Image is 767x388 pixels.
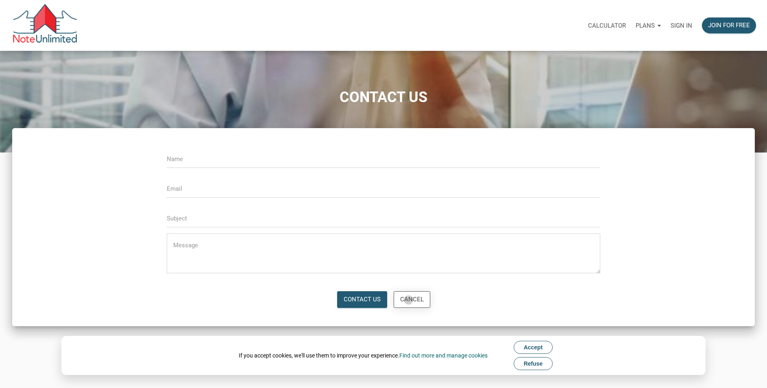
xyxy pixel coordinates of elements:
input: Name [167,150,600,168]
span: Refuse [524,360,543,367]
button: Contact Us [337,291,387,308]
img: NoteUnlimited [12,4,78,47]
button: Refuse [514,357,553,370]
a: Sign in [666,13,697,38]
a: Cancel [394,291,430,308]
input: Subject [167,209,600,227]
a: Join for free [697,13,761,38]
div: Cancel [400,295,424,304]
h1: CONTACT US [6,89,761,106]
p: Sign in [671,22,692,29]
p: Calculator [588,22,626,29]
button: Join for free [702,17,756,33]
button: Accept [514,341,553,354]
div: Join for free [708,21,750,30]
p: Plans [636,22,655,29]
div: Contact Us [344,295,381,304]
div: If you accept cookies, we'll use them to improve your experience. [239,351,488,360]
a: Calculator [583,13,631,38]
button: Plans [631,13,666,38]
a: Find out more and manage cookies [399,352,488,359]
span: Accept [524,344,543,351]
input: Email [167,179,600,198]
